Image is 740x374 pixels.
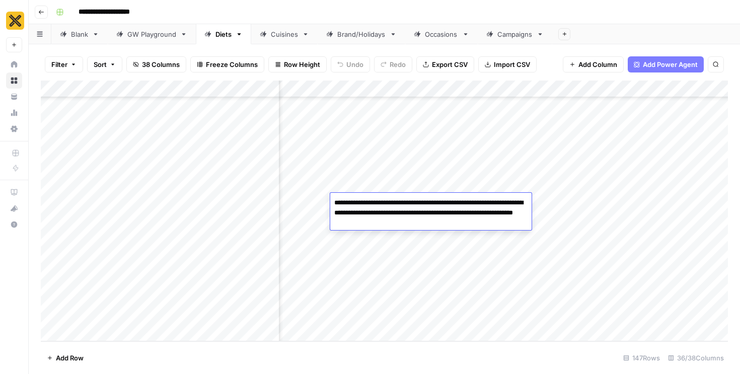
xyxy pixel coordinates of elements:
[268,56,327,72] button: Row Height
[94,59,107,69] span: Sort
[251,24,318,44] a: Cuisines
[51,59,67,69] span: Filter
[271,29,298,39] div: Cuisines
[6,8,22,33] button: Workspace: CookUnity
[142,59,180,69] span: 38 Columns
[71,29,88,39] div: Blank
[374,56,412,72] button: Redo
[478,56,537,72] button: Import CSV
[390,59,406,69] span: Redo
[497,29,533,39] div: Campaigns
[56,353,84,363] span: Add Row
[6,72,22,89] a: Browse
[331,56,370,72] button: Undo
[478,24,552,44] a: Campaigns
[6,89,22,105] a: Your Data
[346,59,363,69] span: Undo
[127,29,176,39] div: GW Playground
[405,24,478,44] a: Occasions
[318,24,405,44] a: Brand/Holidays
[6,121,22,137] a: Settings
[664,350,728,366] div: 36/38 Columns
[190,56,264,72] button: Freeze Columns
[425,29,458,39] div: Occasions
[87,56,122,72] button: Sort
[45,56,83,72] button: Filter
[41,350,90,366] button: Add Row
[7,201,22,216] div: What's new?
[51,24,108,44] a: Blank
[337,29,386,39] div: Brand/Holidays
[578,59,617,69] span: Add Column
[416,56,474,72] button: Export CSV
[6,56,22,72] a: Home
[206,59,258,69] span: Freeze Columns
[196,24,251,44] a: Diets
[108,24,196,44] a: GW Playground
[643,59,698,69] span: Add Power Agent
[494,59,530,69] span: Import CSV
[126,56,186,72] button: 38 Columns
[284,59,320,69] span: Row Height
[6,216,22,233] button: Help + Support
[6,105,22,121] a: Usage
[432,59,468,69] span: Export CSV
[563,56,624,72] button: Add Column
[6,12,24,30] img: CookUnity Logo
[628,56,704,72] button: Add Power Agent
[6,200,22,216] button: What's new?
[619,350,664,366] div: 147 Rows
[6,184,22,200] a: AirOps Academy
[215,29,232,39] div: Diets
